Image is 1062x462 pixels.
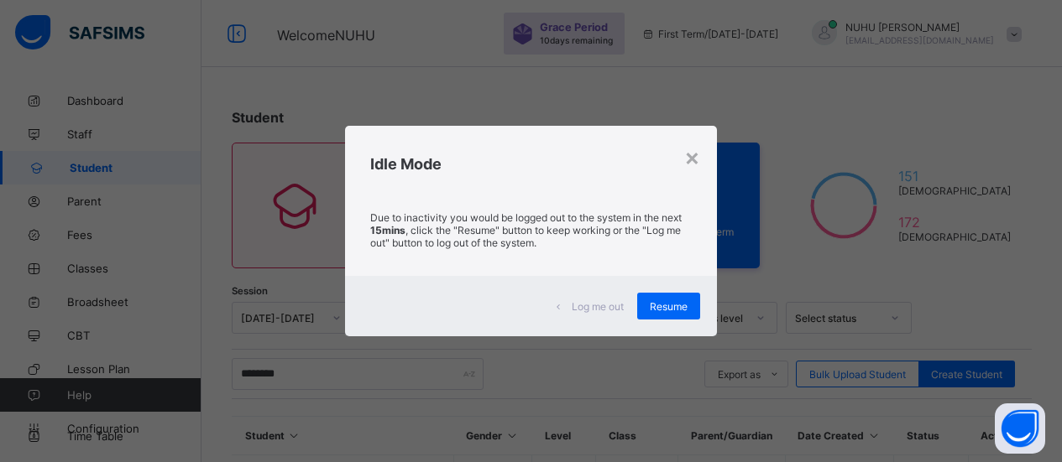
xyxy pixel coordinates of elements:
h2: Idle Mode [370,155,692,173]
p: Due to inactivity you would be logged out to the system in the next , click the "Resume" button t... [370,211,692,249]
button: Open asap [995,403,1045,454]
strong: 15mins [370,224,405,236]
span: Resume [650,300,688,313]
span: Log me out [572,300,624,313]
div: × [684,143,700,171]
